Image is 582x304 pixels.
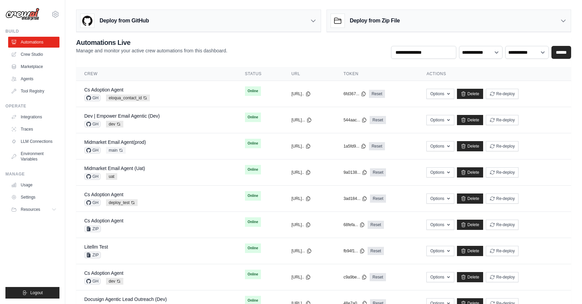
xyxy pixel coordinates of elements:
[84,87,123,92] a: Cs Adoption Agent
[245,270,261,279] span: Online
[84,173,101,180] span: GH
[84,199,101,206] span: GH
[486,272,519,282] button: Re-deploy
[106,95,150,101] span: eloqua_contact_id
[81,14,94,28] img: GitHub Logo
[21,207,40,212] span: Resources
[343,117,367,123] button: 544aac...
[5,8,39,21] img: Logo
[369,142,385,150] a: Reset
[5,29,59,34] div: Build
[106,147,126,154] span: main
[457,115,483,125] a: Delete
[8,180,59,190] a: Usage
[8,136,59,147] a: LLM Connections
[343,222,365,227] button: 68fefa...
[245,165,261,174] span: Online
[245,191,261,201] span: Online
[486,141,519,151] button: Re-deploy
[426,220,454,230] button: Options
[84,147,101,154] span: GH
[84,166,145,171] a: Midmarket Email Agent (Uat)
[84,218,123,223] a: Cs Adoption Agent
[8,192,59,203] a: Settings
[76,38,227,47] h2: Automations Live
[426,246,454,256] button: Options
[370,195,386,203] a: Reset
[486,193,519,204] button: Re-deploy
[426,272,454,282] button: Options
[245,139,261,148] span: Online
[84,192,123,197] a: Cs Adoption Agent
[486,115,519,125] button: Re-deploy
[8,148,59,165] a: Environment Variables
[343,170,367,175] button: 9a0138...
[457,167,483,178] a: Delete
[457,272,483,282] a: Delete
[368,247,384,255] a: Reset
[100,17,149,25] h3: Deploy from GitHub
[457,141,483,151] a: Delete
[368,221,384,229] a: Reset
[5,103,59,109] div: Operate
[457,220,483,230] a: Delete
[426,167,454,178] button: Options
[426,193,454,204] button: Options
[8,86,59,97] a: Tool Registry
[343,143,366,149] button: 1a5fd9...
[106,173,117,180] span: uat
[76,47,227,54] p: Manage and monitor your active crew automations from this dashboard.
[84,270,123,276] a: Cs Adoption Agent
[370,168,386,176] a: Reset
[5,287,59,299] button: Logout
[8,73,59,84] a: Agents
[84,121,101,128] span: GH
[84,252,101,258] span: ZIP
[237,67,283,81] th: Status
[84,139,146,145] a: Midmarket Email Agent(prod)
[84,244,108,250] a: Litellm Test
[106,278,123,285] span: dev
[370,116,386,124] a: Reset
[8,204,59,215] button: Resources
[245,217,261,227] span: Online
[343,274,367,280] button: c9a9be...
[283,67,335,81] th: URL
[106,199,138,206] span: deploy_test
[343,91,366,97] button: 6fd367...
[245,243,261,253] span: Online
[30,290,43,295] span: Logout
[84,297,167,302] a: Docusign Agentic Lead Outreach (Dev)
[457,246,483,256] a: Delete
[84,278,101,285] span: GH
[8,49,59,60] a: Crew Studio
[5,171,59,177] div: Manage
[486,167,519,178] button: Re-deploy
[457,89,483,99] a: Delete
[76,67,237,81] th: Crew
[486,246,519,256] button: Re-deploy
[8,124,59,135] a: Traces
[245,113,261,122] span: Online
[426,141,454,151] button: Options
[84,113,160,119] a: Dev | Empower Email Agentic (Dev)
[8,112,59,122] a: Integrations
[350,17,400,25] h3: Deploy from Zip File
[335,67,419,81] th: Token
[457,193,483,204] a: Delete
[8,37,59,48] a: Automations
[84,95,101,101] span: GH
[486,220,519,230] button: Re-deploy
[426,115,454,125] button: Options
[369,90,385,98] a: Reset
[426,89,454,99] button: Options
[245,86,261,96] span: Online
[370,273,386,281] a: Reset
[106,121,123,128] span: dev
[486,89,519,99] button: Re-deploy
[84,225,101,232] span: ZIP
[343,248,365,254] button: fb94f1...
[8,61,59,72] a: Marketplace
[418,67,571,81] th: Actions
[343,196,367,201] button: 3ad184...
